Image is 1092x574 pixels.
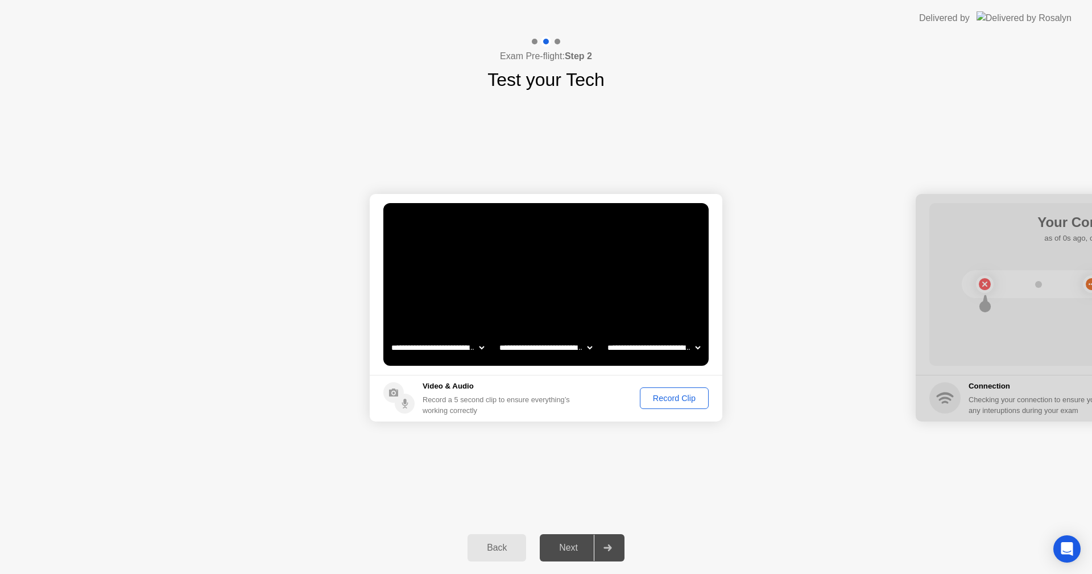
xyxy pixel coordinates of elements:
[389,336,486,359] select: Available cameras
[423,394,574,416] div: Record a 5 second clip to ensure everything’s working correctly
[640,387,709,409] button: Record Clip
[919,11,970,25] div: Delivered by
[487,66,605,93] h1: Test your Tech
[423,381,574,392] h5: Video & Audio
[644,394,705,403] div: Record Clip
[977,11,1072,24] img: Delivered by Rosalyn
[605,336,702,359] select: Available microphones
[543,543,594,553] div: Next
[500,49,592,63] h4: Exam Pre-flight:
[471,543,523,553] div: Back
[540,534,624,561] button: Next
[1053,535,1081,563] div: Open Intercom Messenger
[565,51,592,61] b: Step 2
[497,336,594,359] select: Available speakers
[468,534,526,561] button: Back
